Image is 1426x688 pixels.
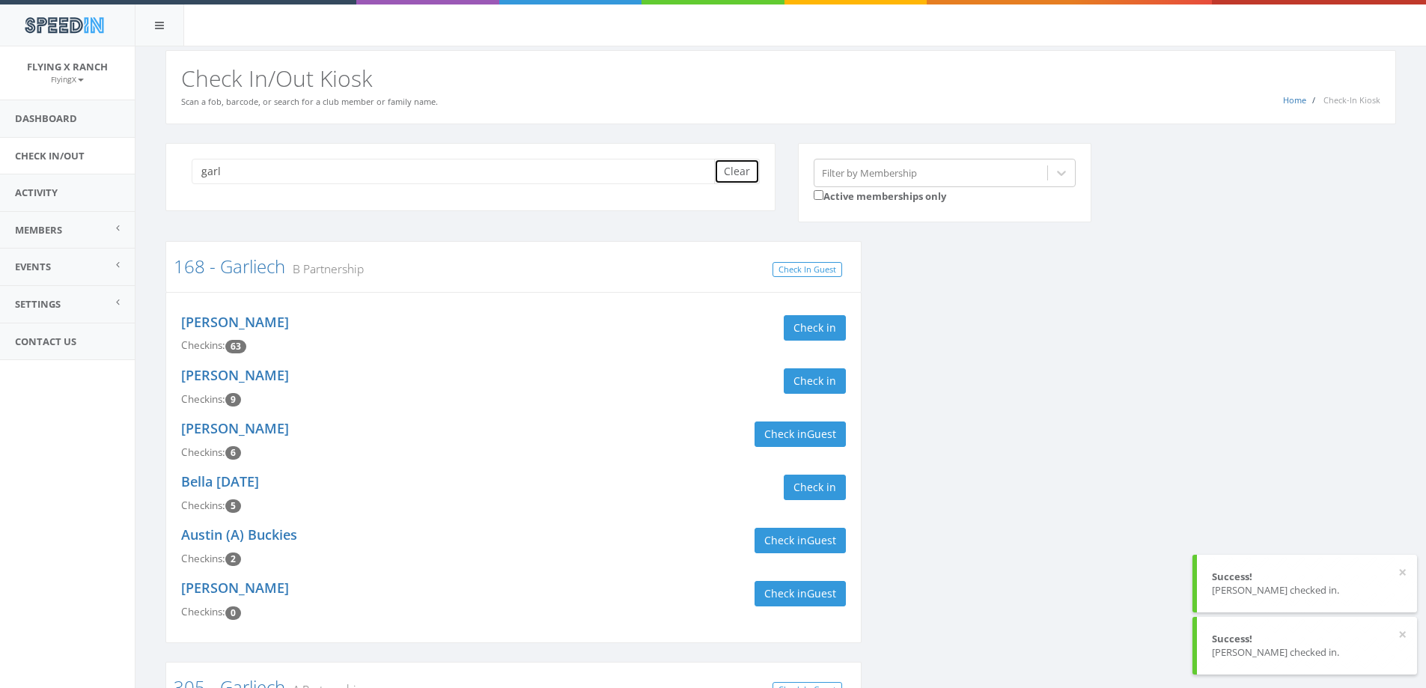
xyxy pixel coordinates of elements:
[181,605,225,618] span: Checkins:
[1212,645,1402,660] div: [PERSON_NAME] checked in.
[181,499,225,512] span: Checkins:
[181,472,259,490] a: Bella [DATE]
[1283,94,1306,106] a: Home
[225,340,246,353] span: Checkin count
[51,72,84,85] a: FlyingX
[285,261,364,277] small: B Partnership
[1398,627,1407,642] button: ×
[181,66,1380,91] h2: Check In/Out Kiosk
[17,11,111,39] img: speedin_logo.png
[1212,583,1402,597] div: [PERSON_NAME] checked in.
[784,475,846,500] button: Check in
[714,159,760,184] button: Clear
[51,74,84,85] small: FlyingX
[814,187,946,204] label: Active memberships only
[15,335,76,348] span: Contact Us
[174,254,285,278] a: 168 - Garliech
[1323,94,1380,106] span: Check-In Kiosk
[807,427,836,441] span: Guest
[773,262,842,278] a: Check In Guest
[225,606,241,620] span: Checkin count
[181,366,289,384] a: [PERSON_NAME]
[814,190,823,200] input: Active memberships only
[784,368,846,394] button: Check in
[181,392,225,406] span: Checkins:
[1212,632,1402,646] div: Success!
[755,421,846,447] button: Check inGuest
[225,393,241,407] span: Checkin count
[1212,570,1402,584] div: Success!
[27,60,108,73] span: Flying X Ranch
[755,528,846,553] button: Check inGuest
[15,223,62,237] span: Members
[181,313,289,331] a: [PERSON_NAME]
[822,165,917,180] div: Filter by Membership
[181,419,289,437] a: [PERSON_NAME]
[181,338,225,352] span: Checkins:
[181,445,225,459] span: Checkins:
[15,260,51,273] span: Events
[181,96,438,107] small: Scan a fob, barcode, or search for a club member or family name.
[15,297,61,311] span: Settings
[807,586,836,600] span: Guest
[225,552,241,566] span: Checkin count
[1398,565,1407,580] button: ×
[181,579,289,597] a: [PERSON_NAME]
[225,499,241,513] span: Checkin count
[181,526,297,544] a: Austin (A) Buckies
[181,552,225,565] span: Checkins:
[192,159,725,184] input: Search a name to check in
[784,315,846,341] button: Check in
[225,446,241,460] span: Checkin count
[807,533,836,547] span: Guest
[755,581,846,606] button: Check inGuest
